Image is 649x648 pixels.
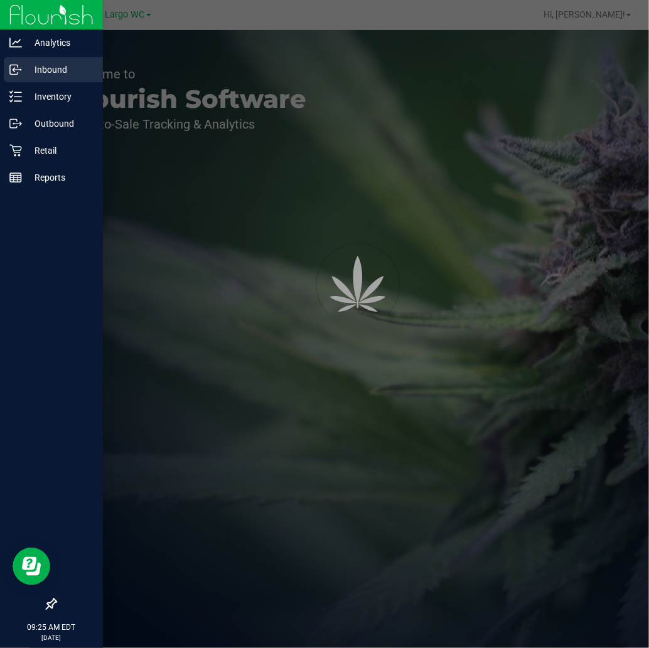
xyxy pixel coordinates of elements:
inline-svg: Inventory [9,90,22,103]
p: [DATE] [6,633,97,642]
p: Reports [22,170,97,185]
p: Outbound [22,116,97,131]
p: Analytics [22,35,97,50]
p: 09:25 AM EDT [6,622,97,633]
inline-svg: Outbound [9,117,22,130]
p: Retail [22,143,97,158]
inline-svg: Reports [9,171,22,184]
inline-svg: Inbound [9,63,22,76]
p: Inbound [22,62,97,77]
inline-svg: Retail [9,144,22,157]
inline-svg: Analytics [9,36,22,49]
p: Inventory [22,89,97,104]
iframe: Resource center [13,548,50,585]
